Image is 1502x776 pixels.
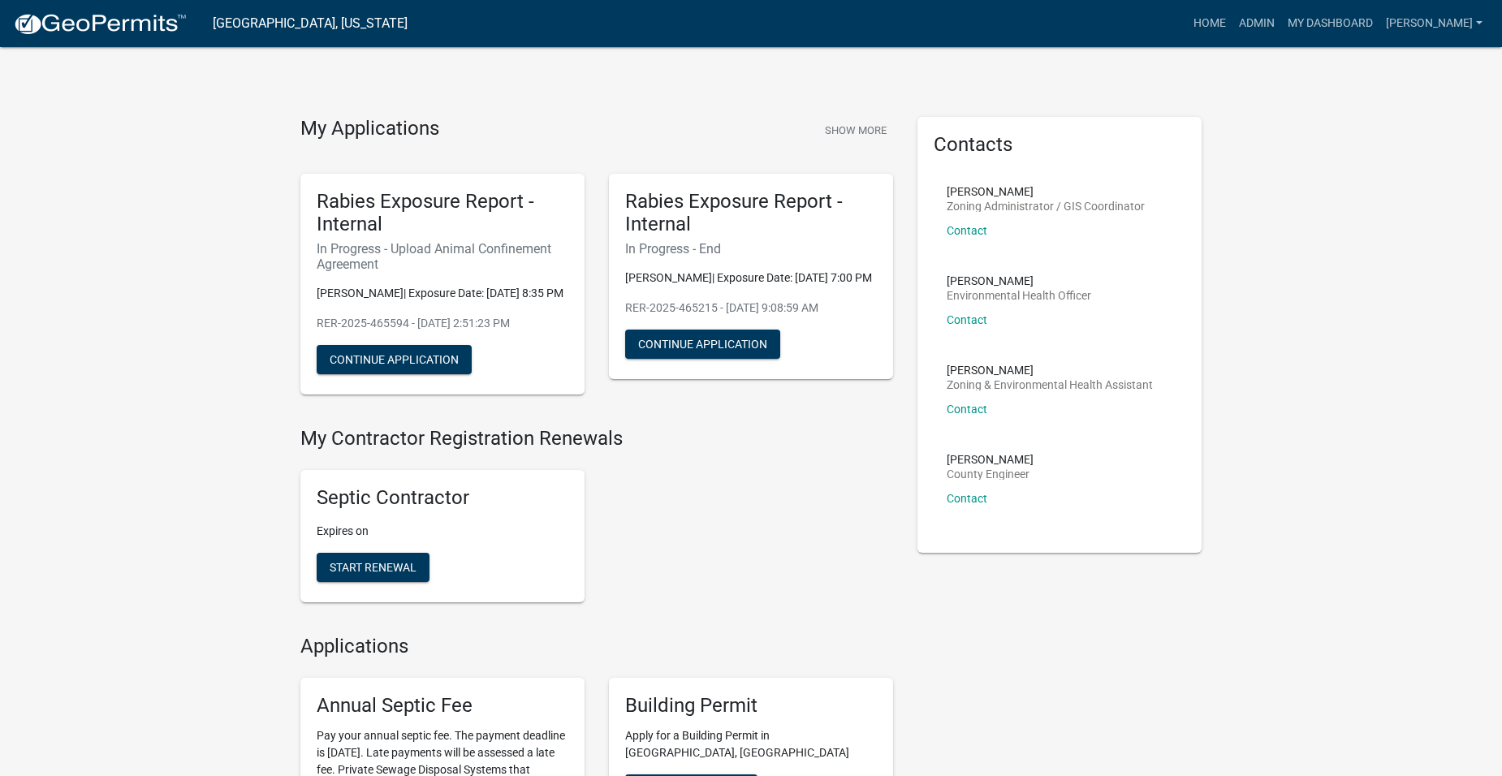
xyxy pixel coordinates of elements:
[947,492,987,505] a: Contact
[947,200,1145,212] p: Zoning Administrator / GIS Coordinator
[1232,8,1281,39] a: Admin
[317,486,568,510] h5: Septic Contractor
[317,523,568,540] p: Expires on
[317,285,568,302] p: [PERSON_NAME]| Exposure Date: [DATE] 8:35 PM
[934,133,1185,157] h5: Contacts
[947,313,987,326] a: Contact
[947,468,1034,480] p: County Engineer
[213,10,408,37] a: [GEOGRAPHIC_DATA], [US_STATE]
[1379,8,1489,39] a: [PERSON_NAME]
[317,345,472,374] button: Continue Application
[1281,8,1379,39] a: My Dashboard
[300,117,439,141] h4: My Applications
[947,403,987,416] a: Contact
[947,275,1091,287] p: [PERSON_NAME]
[625,694,877,718] h5: Building Permit
[625,300,877,317] p: RER-2025-465215 - [DATE] 9:08:59 AM
[317,694,568,718] h5: Annual Septic Fee
[317,553,429,582] button: Start Renewal
[947,454,1034,465] p: [PERSON_NAME]
[625,727,877,761] p: Apply for a Building Permit in [GEOGRAPHIC_DATA], [GEOGRAPHIC_DATA]
[317,190,568,237] h5: Rabies Exposure Report - Internal
[947,290,1091,301] p: Environmental Health Officer
[625,241,877,257] h6: In Progress - End
[818,117,893,144] button: Show More
[300,427,893,451] h4: My Contractor Registration Renewals
[625,330,780,359] button: Continue Application
[625,269,877,287] p: [PERSON_NAME]| Exposure Date: [DATE] 7:00 PM
[300,427,893,615] wm-registration-list-section: My Contractor Registration Renewals
[300,635,893,658] h4: Applications
[947,364,1153,376] p: [PERSON_NAME]
[625,190,877,237] h5: Rabies Exposure Report - Internal
[947,186,1145,197] p: [PERSON_NAME]
[317,241,568,272] h6: In Progress - Upload Animal Confinement Agreement
[947,224,987,237] a: Contact
[1187,8,1232,39] a: Home
[317,315,568,332] p: RER-2025-465594 - [DATE] 2:51:23 PM
[947,379,1153,390] p: Zoning & Environmental Health Assistant
[330,561,417,574] span: Start Renewal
